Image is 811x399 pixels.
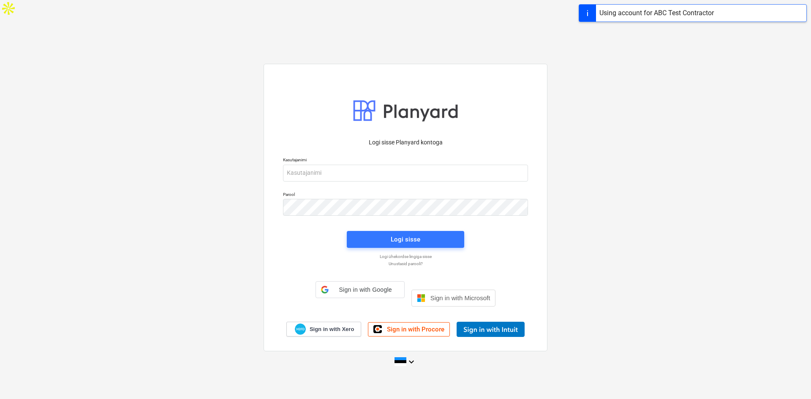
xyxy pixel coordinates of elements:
[279,254,532,259] a: Logi ühekordse lingiga sisse
[283,165,528,182] input: Kasutajanimi
[599,8,714,18] div: Using account for ABC Test Contractor
[368,322,450,337] a: Sign in with Procore
[406,357,416,367] i: keyboard_arrow_down
[283,138,528,147] p: Logi sisse Planyard kontoga
[286,322,362,337] a: Sign in with Xero
[283,157,528,164] p: Kasutajanimi
[430,294,490,301] span: Sign in with Microsoft
[279,261,532,266] a: Unustasid parooli?
[316,281,405,298] div: Sign in with Google
[310,326,354,333] span: Sign in with Xero
[283,192,528,199] p: Parool
[347,231,464,248] button: Logi sisse
[311,297,409,316] iframe: Sign in with Google Button
[332,286,399,293] span: Sign in with Google
[387,326,444,333] span: Sign in with Procore
[391,234,420,245] div: Logi sisse
[417,294,425,302] img: Microsoft logo
[295,323,306,335] img: Xero logo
